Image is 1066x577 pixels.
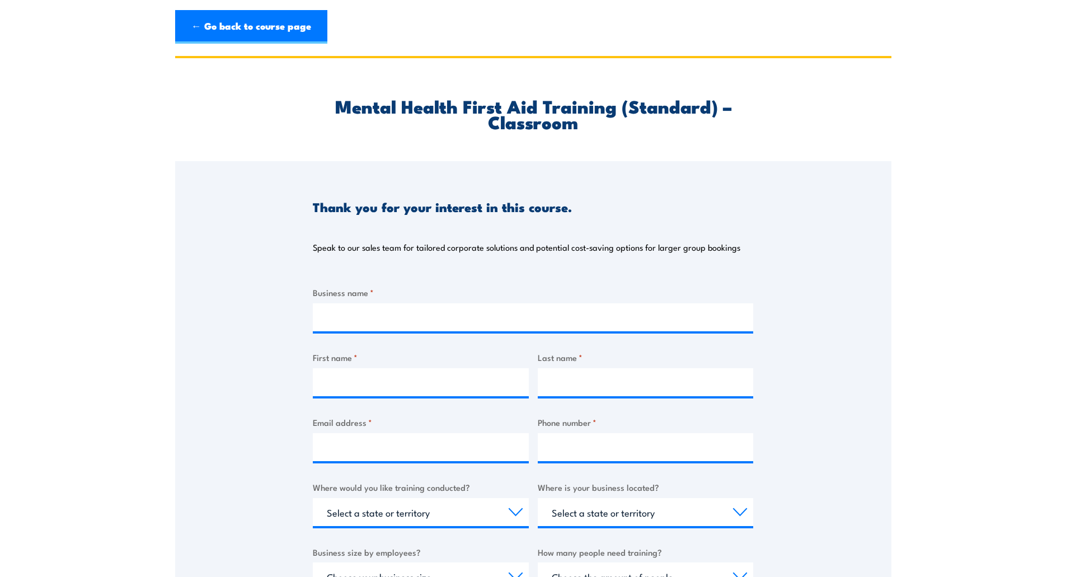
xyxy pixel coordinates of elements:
p: Speak to our sales team for tailored corporate solutions and potential cost-saving options for la... [313,242,740,253]
label: Phone number [538,416,754,429]
h3: Thank you for your interest in this course. [313,200,572,213]
a: ← Go back to course page [175,10,327,44]
label: Where is your business located? [538,481,754,494]
label: Last name [538,351,754,364]
h2: Mental Health First Aid Training (Standard) – Classroom [313,98,753,129]
label: Where would you like training conducted? [313,481,529,494]
label: First name [313,351,529,364]
label: Email address [313,416,529,429]
label: How many people need training? [538,546,754,559]
label: Business size by employees? [313,546,529,559]
label: Business name [313,286,753,299]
